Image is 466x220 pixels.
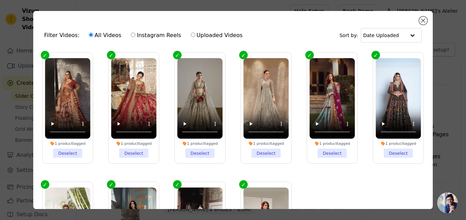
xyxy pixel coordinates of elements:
div: 1 product tagged [376,141,421,146]
div: Filter Videos: [44,27,246,43]
button: Close modal [419,16,427,25]
label: All Videos [88,31,122,40]
div: 1 product tagged [45,141,90,146]
label: Uploaded Videos [191,31,243,40]
div: 1 product tagged [243,141,289,146]
label: Instagram Reels [131,31,181,40]
div: 1 product tagged [309,141,355,146]
a: Open chat [437,193,458,213]
div: Sort by: [340,28,422,43]
div: 1 product tagged [111,141,156,146]
div: 1 product tagged [177,141,222,146]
